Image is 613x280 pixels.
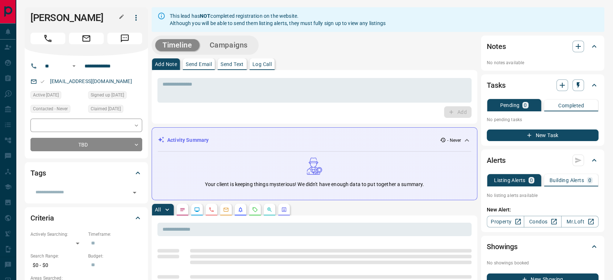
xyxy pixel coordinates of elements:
[252,62,272,67] p: Log Call
[33,91,59,99] span: Active [DATE]
[267,207,272,213] svg: Opportunities
[186,62,212,67] p: Send Email
[30,33,65,44] span: Call
[487,241,518,252] h2: Showings
[33,105,68,112] span: Contacted - Never
[88,105,142,115] div: Thu May 02 2024
[487,238,598,255] div: Showings
[487,79,505,91] h2: Tasks
[91,91,124,99] span: Signed up [DATE]
[487,114,598,125] p: No pending tasks
[107,33,142,44] span: Message
[155,207,161,212] p: All
[447,137,461,144] p: - Never
[30,231,85,238] p: Actively Searching:
[500,103,519,108] p: Pending
[487,216,524,227] a: Property
[487,41,506,52] h2: Notes
[155,39,199,51] button: Timeline
[238,207,243,213] svg: Listing Alerts
[129,188,140,198] button: Open
[487,38,598,55] div: Notes
[561,216,598,227] a: Mr.Loft
[487,77,598,94] div: Tasks
[30,253,85,259] p: Search Range:
[40,79,45,84] svg: Email Valid
[487,192,598,199] p: No listing alerts available
[487,59,598,66] p: No notes available
[158,133,471,147] div: Activity Summary- Never
[252,207,258,213] svg: Requests
[167,136,209,144] p: Activity Summary
[91,105,121,112] span: Claimed [DATE]
[524,216,561,227] a: Condos
[524,103,527,108] p: 0
[30,91,85,101] div: Thu May 02 2024
[88,253,142,259] p: Budget:
[487,152,598,169] div: Alerts
[30,167,46,179] h2: Tags
[487,155,506,166] h2: Alerts
[30,209,142,227] div: Criteria
[180,207,185,213] svg: Notes
[550,178,584,183] p: Building Alerts
[221,62,244,67] p: Send Text
[70,62,78,70] button: Open
[588,178,591,183] p: 0
[155,62,177,67] p: Add Note
[209,207,214,213] svg: Calls
[202,39,255,51] button: Campaigns
[487,206,598,214] p: New Alert:
[30,164,142,182] div: Tags
[223,207,229,213] svg: Emails
[487,260,598,266] p: No showings booked
[558,103,584,108] p: Completed
[30,138,142,151] div: TBD
[88,231,142,238] p: Timeframe:
[200,13,210,19] strong: NOT
[88,91,142,101] div: Thu May 02 2024
[281,207,287,213] svg: Agent Actions
[170,9,386,30] div: This lead has completed registration on the website. Although you will be able to send them listi...
[494,178,526,183] p: Listing Alerts
[530,178,533,183] p: 0
[50,78,132,84] a: [EMAIL_ADDRESS][DOMAIN_NAME]
[194,207,200,213] svg: Lead Browsing Activity
[487,129,598,141] button: New Task
[30,12,119,24] h1: [PERSON_NAME]
[69,33,104,44] span: Email
[30,212,54,224] h2: Criteria
[205,181,424,188] p: Your client is keeping things mysterious! We didn't have enough data to put together a summary.
[30,259,85,271] p: $0 - $0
